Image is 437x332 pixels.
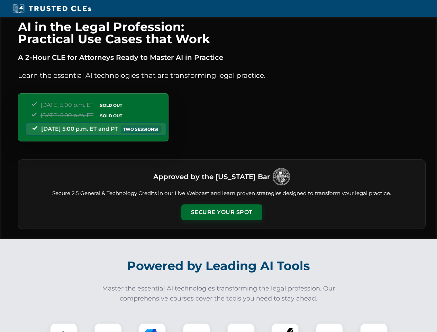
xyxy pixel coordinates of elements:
img: Trusted CLEs [10,3,93,14]
button: Secure Your Spot [181,204,262,220]
p: A 2-Hour CLE for Attorneys Ready to Master AI in Practice [18,52,426,63]
p: Master the essential AI technologies transforming the legal profession. Our comprehensive courses... [98,284,340,304]
span: SOLD OUT [98,102,125,109]
img: Logo [273,168,290,185]
h2: Powered by Leading AI Tools [27,254,410,278]
span: [DATE] 5:00 p.m. ET [40,112,93,119]
p: Secure 2.5 General & Technology Credits in our Live Webcast and learn proven strategies designed ... [27,190,417,197]
h1: AI in the Legal Profession: Practical Use Cases that Work [18,21,426,45]
h3: Approved by the [US_STATE] Bar [153,170,270,183]
span: [DATE] 5:00 p.m. ET [40,102,93,108]
span: SOLD OUT [98,112,125,119]
p: Learn the essential AI technologies that are transforming legal practice. [18,70,426,81]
